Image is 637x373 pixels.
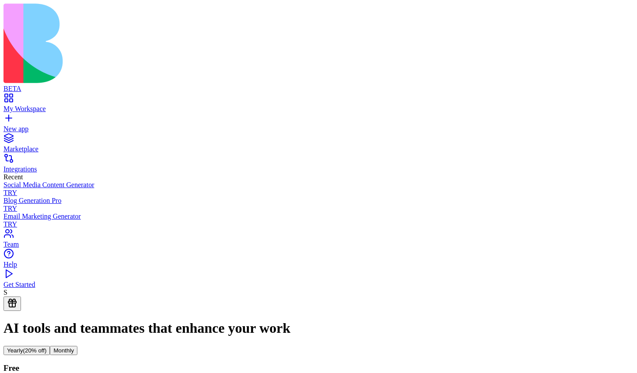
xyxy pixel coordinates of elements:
[3,117,634,133] a: New app
[3,181,634,197] a: Social Media Content GeneratorTRY
[3,181,634,189] div: Social Media Content Generator
[50,346,77,355] button: Monthly
[3,346,50,355] button: Yearly
[3,281,634,289] div: Get Started
[3,173,23,181] span: Recent
[3,253,634,268] a: Help
[3,165,634,173] div: Integrations
[3,197,634,205] div: Blog Generation Pro
[3,320,634,336] h1: AI tools and teammates that enhance your work
[3,273,634,289] a: Get Started
[3,205,634,213] div: TRY
[3,241,634,248] div: Team
[3,289,7,296] span: S
[3,97,634,113] a: My Workspace
[3,197,634,213] a: Blog Generation ProTRY
[3,220,634,228] div: TRY
[3,137,634,153] a: Marketplace
[3,85,634,93] div: BETA
[3,125,634,133] div: New app
[3,189,634,197] div: TRY
[3,233,634,248] a: Team
[3,213,634,220] div: Email Marketing Generator
[3,3,355,83] img: logo
[3,145,634,153] div: Marketplace
[23,347,47,354] span: (20% off)
[3,105,634,113] div: My Workspace
[3,261,634,268] div: Help
[3,363,634,373] h3: Free
[3,157,634,173] a: Integrations
[3,213,634,228] a: Email Marketing GeneratorTRY
[3,77,634,93] a: BETA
